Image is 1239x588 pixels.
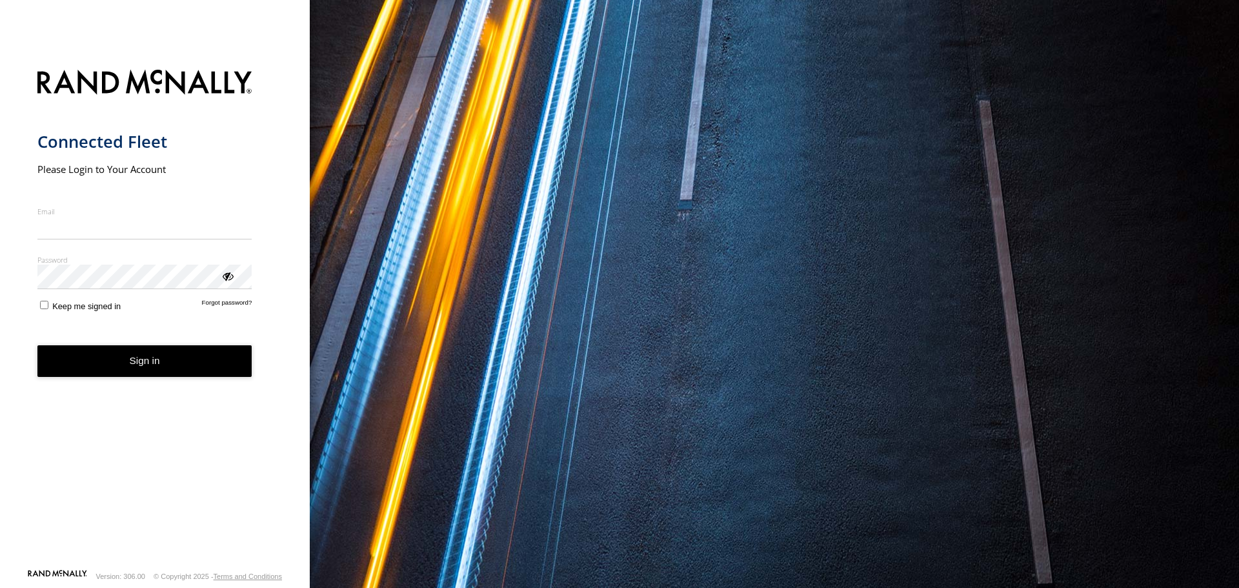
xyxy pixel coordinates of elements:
input: Keep me signed in [40,301,48,309]
label: Password [37,255,252,265]
button: Sign in [37,345,252,377]
div: ViewPassword [221,269,234,282]
a: Visit our Website [28,570,87,583]
label: Email [37,207,252,216]
h2: Please Login to Your Account [37,163,252,176]
a: Terms and Conditions [214,573,282,580]
h1: Connected Fleet [37,131,252,152]
div: © Copyright 2025 - [154,573,282,580]
div: Version: 306.00 [96,573,145,580]
a: Forgot password? [202,299,252,311]
span: Keep me signed in [52,301,121,311]
img: Rand McNally [37,67,252,100]
form: main [37,62,273,569]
